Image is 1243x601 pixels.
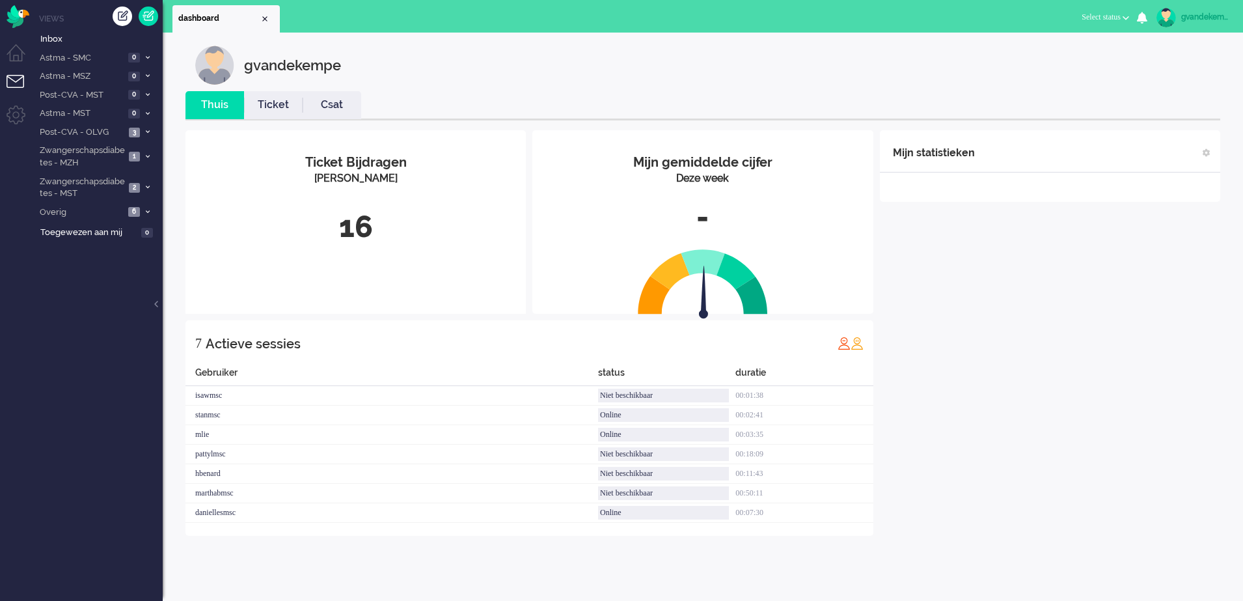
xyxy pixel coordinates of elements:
[735,484,873,503] div: 00:50:11
[735,464,873,484] div: 00:11:43
[185,98,244,113] a: Thuis
[303,98,361,113] a: Csat
[38,176,125,200] span: Zwangerschapsdiabetes - MST
[185,484,598,503] div: marthabmsc
[542,171,863,186] div: Deze week
[38,70,124,83] span: Astma - MSZ
[244,98,303,113] a: Ticket
[195,153,516,172] div: Ticket Bijdragen
[735,386,873,406] div: 00:01:38
[598,506,729,520] div: Online
[38,52,124,64] span: Astma - SMC
[735,366,873,386] div: duratie
[735,425,873,445] div: 00:03:35
[638,249,768,314] img: semi_circle.svg
[1074,4,1137,33] li: Select status
[735,406,873,425] div: 00:02:41
[838,337,851,350] img: profile_red.svg
[598,467,729,481] div: Niet beschikbaar
[195,171,516,186] div: [PERSON_NAME]
[598,408,729,422] div: Online
[38,145,125,169] span: Zwangerschapsdiabetes - MZH
[195,206,516,249] div: 16
[598,486,729,500] div: Niet beschikbaar
[129,152,140,161] span: 1
[676,266,731,322] img: arrow.svg
[735,503,873,523] div: 00:07:30
[128,90,140,100] span: 0
[1074,8,1137,27] button: Select status
[38,107,124,120] span: Astma - MST
[244,46,341,85] div: gvandekempe
[39,13,163,24] li: Views
[185,503,598,523] div: daniellesmsc
[1156,8,1176,27] img: avatar
[542,153,863,172] div: Mijn gemiddelde cijfer
[195,46,234,85] img: customer.svg
[195,330,202,356] div: 7
[206,331,301,357] div: Actieve sessies
[38,126,125,139] span: Post-CVA - OLVG
[128,109,140,119] span: 0
[244,91,303,119] li: Ticket
[40,227,137,239] span: Toegewezen aan mij
[128,53,140,63] span: 0
[185,464,598,484] div: hbenard
[1181,10,1230,23] div: gvandekempe
[128,207,140,217] span: 6
[7,44,36,74] li: Dashboard menu
[598,447,729,461] div: Niet beschikbaar
[185,366,598,386] div: Gebruiker
[141,228,153,238] span: 0
[185,386,598,406] div: isawmsc
[178,13,260,24] span: dashboard
[38,225,163,239] a: Toegewezen aan mij 0
[38,206,124,219] span: Overig
[7,5,29,28] img: flow_omnibird.svg
[851,337,864,350] img: profile_orange.svg
[1082,12,1121,21] span: Select status
[185,91,244,119] li: Thuis
[735,445,873,464] div: 00:18:09
[185,406,598,425] div: stanmsc
[303,91,361,119] li: Csat
[542,196,863,239] div: -
[7,75,36,104] li: Tickets menu
[185,425,598,445] div: mlie
[598,366,735,386] div: status
[128,72,140,81] span: 0
[185,445,598,464] div: pattylmsc
[1154,8,1230,27] a: gvandekempe
[260,14,270,24] div: Close tab
[38,31,163,46] a: Inbox
[893,140,975,166] div: Mijn statistieken
[7,105,36,135] li: Admin menu
[139,7,158,26] a: Quick Ticket
[129,183,140,193] span: 2
[38,89,124,102] span: Post-CVA - MST
[7,8,29,18] a: Omnidesk
[40,33,163,46] span: Inbox
[172,5,280,33] li: Dashboard
[598,389,729,402] div: Niet beschikbaar
[598,428,729,441] div: Online
[129,128,140,137] span: 3
[113,7,132,26] div: Creëer ticket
